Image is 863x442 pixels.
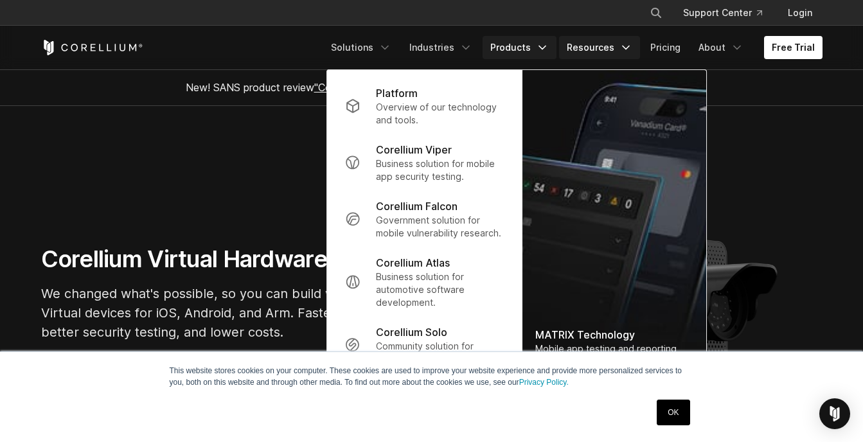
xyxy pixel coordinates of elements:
[376,340,504,366] p: Community solution for mobile security discovery.
[559,36,640,59] a: Resources
[376,101,504,127] p: Overview of our technology and tools.
[519,378,569,387] a: Privacy Policy.
[376,255,450,270] p: Corellium Atlas
[819,398,850,429] div: Open Intercom Messenger
[186,81,678,94] span: New! SANS product review now available.
[335,247,514,317] a: Corellium Atlas Business solution for automotive software development.
[376,324,447,340] p: Corellium Solo
[483,36,556,59] a: Products
[335,191,514,247] a: Corellium Falcon Government solution for mobile vulnerability research.
[314,81,610,94] a: "Collaborative Mobile App Security Development and Analysis"
[643,36,688,59] a: Pricing
[522,70,706,381] img: Matrix_WebNav_1x
[673,1,772,24] a: Support Center
[634,1,823,24] div: Navigation Menu
[376,214,504,240] p: Government solution for mobile vulnerability research.
[323,36,823,59] div: Navigation Menu
[323,36,399,59] a: Solutions
[778,1,823,24] a: Login
[764,36,823,59] a: Free Trial
[376,270,504,309] p: Business solution for automotive software development.
[41,284,427,342] p: We changed what's possible, so you can build what's next. Virtual devices for iOS, Android, and A...
[645,1,668,24] button: Search
[535,327,693,342] div: MATRIX Technology
[335,317,514,373] a: Corellium Solo Community solution for mobile security discovery.
[657,400,690,425] a: OK
[376,157,504,183] p: Business solution for mobile app security testing.
[376,142,452,157] p: Corellium Viper
[41,245,427,274] h1: Corellium Virtual Hardware
[376,199,458,214] p: Corellium Falcon
[376,85,418,101] p: Platform
[335,78,514,134] a: Platform Overview of our technology and tools.
[691,36,751,59] a: About
[535,342,693,368] div: Mobile app testing and reporting automation.
[41,40,143,55] a: Corellium Home
[402,36,480,59] a: Industries
[522,70,706,381] a: MATRIX Technology Mobile app testing and reporting automation.
[335,134,514,191] a: Corellium Viper Business solution for mobile app security testing.
[170,365,694,388] p: This website stores cookies on your computer. These cookies are used to improve your website expe...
